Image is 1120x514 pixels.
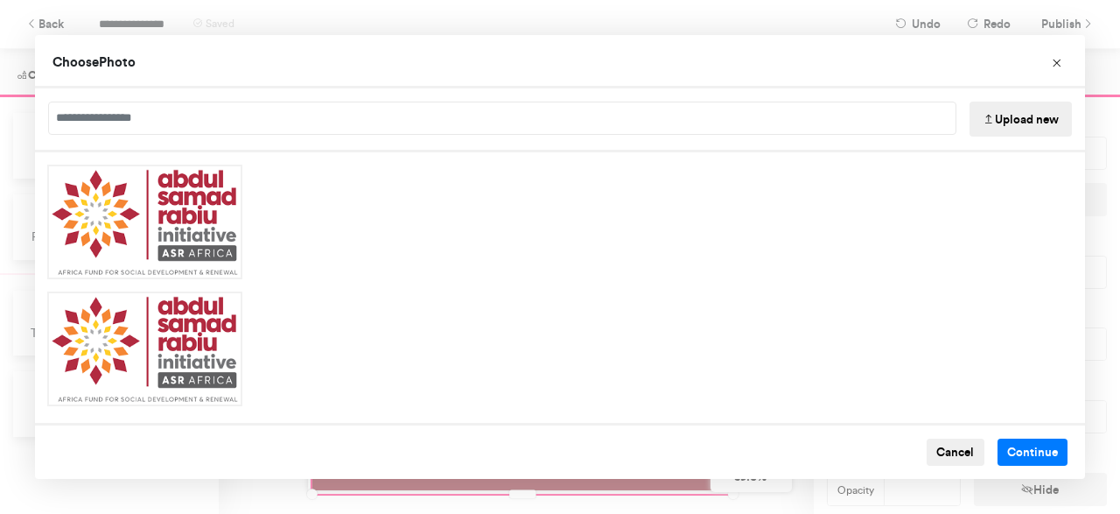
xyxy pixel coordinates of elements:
iframe: Drift Widget Chat Controller [1032,426,1099,493]
span: Choose Photo [52,53,136,70]
button: Continue [997,439,1068,467]
button: Upload new [969,102,1072,137]
div: Choose Image [35,35,1085,479]
button: Cancel [927,439,984,467]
